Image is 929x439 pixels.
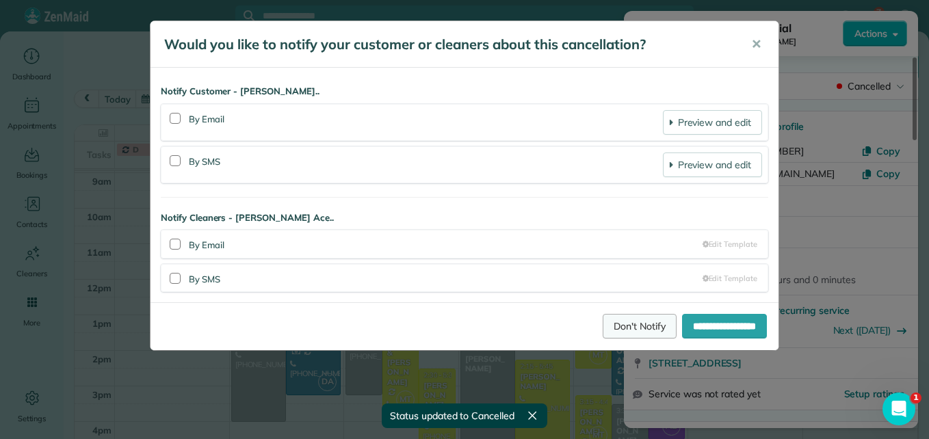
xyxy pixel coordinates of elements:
span: 1 [911,393,921,403]
h5: Would you like to notify your customer or cleaners about this cancellation? [164,35,732,54]
strong: Notify Cleaners - [PERSON_NAME] Ace.. [161,211,768,225]
div: By Email [189,236,703,252]
iframe: Intercom live chat [882,393,915,425]
span: ✕ [751,36,761,52]
a: Edit Template [703,239,757,250]
a: Don't Notify [603,314,677,338]
a: Edit Template [703,273,757,284]
span: Status updated to Cancelled [390,409,514,423]
div: By SMS [189,270,703,287]
strong: Notify Customer - [PERSON_NAME].. [161,85,768,98]
a: Preview and edit [663,110,762,135]
div: By SMS [189,152,663,177]
div: By Email [189,110,663,135]
a: Preview and edit [663,152,762,177]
